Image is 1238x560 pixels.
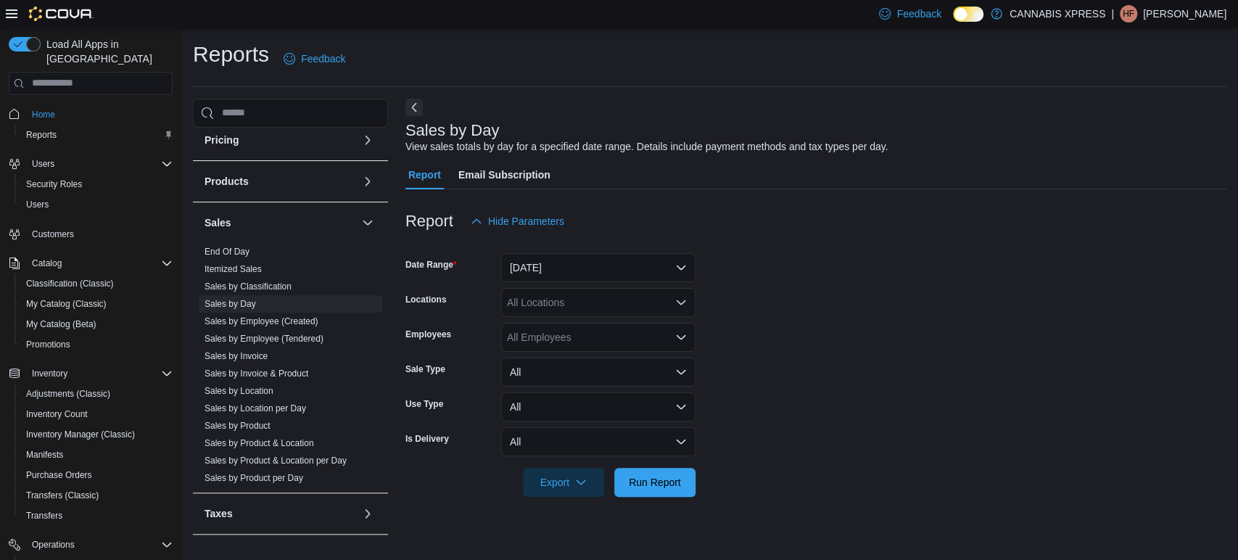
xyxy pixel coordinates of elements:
span: Reports [20,126,173,144]
a: Inventory Count [20,405,94,423]
span: Inventory [26,365,173,382]
a: Sales by Location [205,386,273,396]
button: All [501,427,696,456]
a: Itemized Sales [205,264,262,274]
a: Sales by Product [205,421,271,431]
span: Report [408,160,441,189]
span: Operations [32,539,75,551]
button: Pricing [359,131,376,149]
button: Manifests [15,445,178,465]
span: Catalog [32,258,62,269]
button: Transfers [15,506,178,526]
a: Inventory Manager (Classic) [20,426,141,443]
span: Users [32,158,54,170]
button: Inventory Count [15,404,178,424]
button: Classification (Classic) [15,273,178,294]
span: Operations [26,536,173,553]
a: Sales by Employee (Tendered) [205,334,323,344]
span: Inventory Manager (Classic) [20,426,173,443]
button: Sales [205,215,356,230]
a: Sales by Invoice [205,351,268,361]
button: Users [3,154,178,174]
span: Promotions [20,336,173,353]
span: Manifests [26,449,63,461]
button: Taxes [205,506,356,521]
button: Inventory [3,363,178,384]
span: Adjustments (Classic) [26,388,110,400]
a: Promotions [20,336,76,353]
h1: Reports [193,40,269,69]
span: Email Subscription [458,160,550,189]
span: Transfers [26,510,62,522]
a: Reports [20,126,62,144]
a: Manifests [20,446,69,464]
button: Open list of options [675,332,687,343]
span: Classification (Classic) [20,275,173,292]
label: Locations [405,294,447,305]
span: Sales by Employee (Tendered) [205,333,323,345]
span: Security Roles [20,176,173,193]
button: Operations [26,536,81,553]
a: Users [20,196,54,213]
span: Sales by Day [205,298,256,310]
a: Sales by Product & Location [205,438,314,448]
button: All [501,392,696,421]
a: Sales by Product per Day [205,473,303,483]
span: Sales by Product [205,420,271,432]
span: End Of Day [205,246,249,258]
span: My Catalog (Classic) [26,298,107,310]
div: Sales [193,243,388,493]
button: Next [405,99,423,116]
h3: Sales by Day [405,122,500,139]
button: Inventory Manager (Classic) [15,424,178,445]
label: Is Delivery [405,433,449,445]
span: Reports [26,129,57,141]
p: CANNABIS XPRESS [1010,5,1105,22]
button: Users [26,155,60,173]
span: Feedback [896,7,941,21]
a: Purchase Orders [20,466,98,484]
div: View sales totals by day for a specified date range. Details include payment methods and tax type... [405,139,888,155]
span: Home [32,109,55,120]
label: Use Type [405,398,443,410]
div: Hailey Fitzpatrick [1120,5,1137,22]
span: Purchase Orders [26,469,92,481]
button: Hide Parameters [465,207,570,236]
button: Users [15,194,178,215]
button: Purchase Orders [15,465,178,485]
span: Users [20,196,173,213]
h3: Products [205,174,249,189]
a: Sales by Product & Location per Day [205,456,347,466]
span: Security Roles [26,178,82,190]
button: Promotions [15,334,178,355]
a: Home [26,106,61,123]
span: Adjustments (Classic) [20,385,173,403]
span: Manifests [20,446,173,464]
span: Transfers (Classic) [20,487,173,504]
input: Dark Mode [953,7,983,22]
span: Inventory Manager (Classic) [26,429,135,440]
a: Customers [26,226,80,243]
h3: Pricing [205,133,239,147]
span: Itemized Sales [205,263,262,275]
button: Operations [3,535,178,555]
a: My Catalog (Classic) [20,295,112,313]
button: Security Roles [15,174,178,194]
button: Inventory [26,365,73,382]
span: Home [26,105,173,123]
span: Customers [32,228,74,240]
span: Catalog [26,255,173,272]
span: Sales by Classification [205,281,292,292]
span: Sales by Invoice [205,350,268,362]
button: My Catalog (Beta) [15,314,178,334]
h3: Sales [205,215,231,230]
span: Inventory Count [26,408,88,420]
a: Transfers (Classic) [20,487,104,504]
button: Pricing [205,133,356,147]
button: My Catalog (Classic) [15,294,178,314]
span: Transfers (Classic) [26,490,99,501]
span: Classification (Classic) [26,278,114,289]
span: Feedback [301,52,345,66]
label: Employees [405,329,451,340]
